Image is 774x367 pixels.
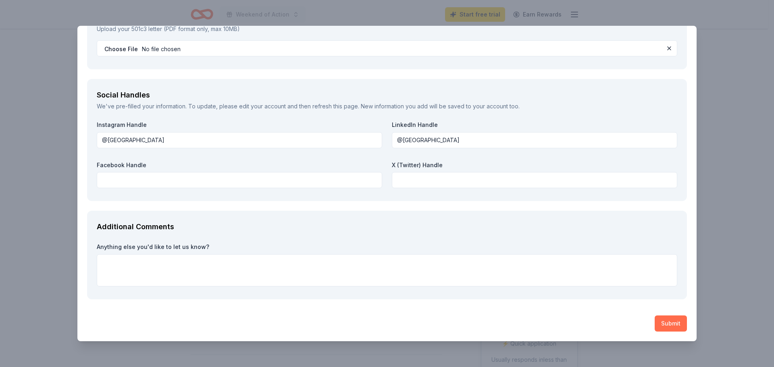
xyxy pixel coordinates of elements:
[655,315,687,332] button: Submit
[97,121,382,129] label: Instagram Handle
[97,24,677,34] p: Upload your 501c3 letter (PDF format only, max 10MB)
[97,220,677,233] div: Additional Comments
[97,161,382,169] label: Facebook Handle
[97,102,677,111] div: We've pre-filled your information. To update, please and then refresh this page. New information ...
[97,243,677,251] label: Anything else you'd like to let us know?
[392,121,677,129] label: LinkedIn Handle
[97,89,677,102] div: Social Handles
[392,161,677,169] label: X (Twitter) Handle
[239,103,286,110] a: edit your account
